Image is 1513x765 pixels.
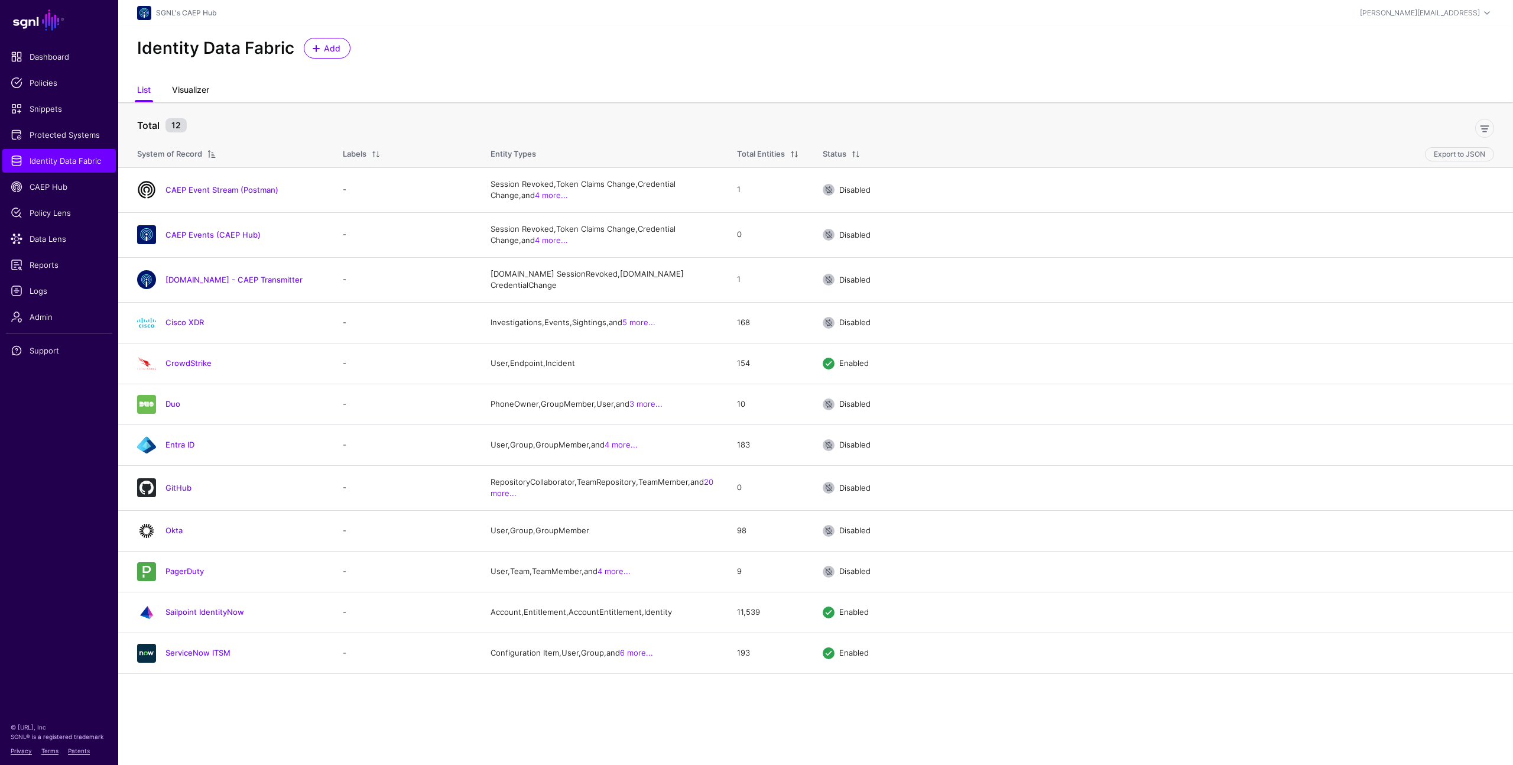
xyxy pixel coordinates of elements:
td: - [331,633,479,673]
td: Session Revoked, Token Claims Change, Credential Change, and [479,167,725,212]
td: Investigations, Events, Sightings, and [479,302,725,343]
span: Add [323,42,342,54]
a: 6 more... [620,648,653,657]
td: - [331,167,479,212]
a: Reports [2,253,116,277]
span: Policies [11,77,108,89]
span: Disabled [839,184,871,194]
td: 1 [725,167,811,212]
a: GitHub [165,483,191,492]
button: Export to JSON [1425,147,1494,161]
img: svg+xml;base64,PHN2ZyB3aWR0aD0iNjQiIGhlaWdodD0iNjQiIHZpZXdCb3g9IjAgMCA2NCA2NCIgZmlsbD0ibm9uZSIgeG... [137,562,156,581]
td: RepositoryCollaborator, TeamRepository, TeamMember, and [479,465,725,510]
a: List [137,80,151,102]
span: Logs [11,285,108,297]
a: Snippets [2,97,116,121]
img: svg+xml;base64,PHN2ZyBoZWlnaHQ9IjE2NzUiIHZpZXdCb3g9Ii0uMyAzLjggOTAwLjMgNTk5LjgiIHdpZHRoPSIyNTAwIi... [137,354,156,373]
span: Dashboard [11,51,108,63]
a: Add [304,38,350,59]
a: Entra ID [165,440,194,449]
a: Data Lens [2,227,116,251]
td: PhoneOwner, GroupMember, User, and [479,384,725,424]
span: Admin [11,311,108,323]
div: [PERSON_NAME][EMAIL_ADDRESS] [1360,8,1480,18]
img: svg+xml;base64,PHN2ZyB3aWR0aD0iMTUwIiBoZWlnaHQ9Ijc5IiB2aWV3Qm94PSIwIDAgMTUwIDc5IiBmaWxsPSJub25lIi... [137,313,156,332]
span: Disabled [839,526,871,535]
a: 5 more... [622,317,655,327]
td: - [331,384,479,424]
a: Policies [2,71,116,95]
img: svg+xml;base64,PHN2ZyB3aWR0aD0iNjQiIGhlaWdodD0iNjQiIHZpZXdCb3g9IjAgMCA2NCA2NCIgZmlsbD0ibm9uZSIgeG... [137,395,156,414]
a: Duo [165,399,180,409]
td: Configuration Item, User, Group, and [479,633,725,673]
a: 4 more... [605,440,638,449]
td: [DOMAIN_NAME] SessionRevoked, [DOMAIN_NAME] CredentialChange [479,257,725,302]
span: Reports [11,259,108,271]
span: CAEP Hub [11,181,108,193]
strong: Total [137,119,160,131]
a: Cisco XDR [165,317,204,327]
td: - [331,302,479,343]
a: 4 more... [535,190,568,200]
a: SGNL [7,7,111,33]
img: svg+xml;base64,PHN2ZyB3aWR0aD0iNjQiIGhlaWdodD0iNjQiIHZpZXdCb3g9IjAgMCA2NCA2NCIgZmlsbD0ibm9uZSIgeG... [137,644,156,663]
span: Data Lens [11,233,108,245]
span: Disabled [839,274,871,284]
span: Identity Data Fabric [11,155,108,167]
td: User, Team, TeamMember, and [479,551,725,592]
td: 98 [725,510,811,551]
td: 183 [725,424,811,465]
a: 3 more... [629,399,663,409]
td: - [331,343,479,384]
h2: Identity Data Fabric [137,38,294,59]
a: Visualizer [172,80,209,102]
td: 154 [725,343,811,384]
td: 0 [725,465,811,510]
td: Session Revoked, Token Claims Change, Credential Change, and [479,212,725,257]
a: ServiceNow ITSM [165,648,230,657]
a: Patents [68,747,90,754]
p: © [URL], Inc [11,722,108,732]
span: Entity Types [491,149,536,158]
a: CrowdStrike [165,358,212,368]
td: 1 [725,257,811,302]
span: Disabled [839,317,871,327]
a: CAEP Events (CAEP Hub) [165,230,261,239]
a: Sailpoint IdentityNow [165,607,244,617]
div: Labels [343,148,366,160]
span: Protected Systems [11,129,108,141]
td: - [331,424,479,465]
a: 4 more... [535,235,568,245]
a: Privacy [11,747,32,754]
img: svg+xml;base64,PHN2ZyB3aWR0aD0iNjQiIGhlaWdodD0iNjQiIHZpZXdCb3g9IjAgMCA2NCA2NCIgZmlsbD0ibm9uZSIgeG... [137,478,156,497]
td: - [331,510,479,551]
td: 10 [725,384,811,424]
td: Account, Entitlement, AccountEntitlement, Identity [479,592,725,633]
div: Status [823,148,846,160]
a: Logs [2,279,116,303]
span: Enabled [839,648,869,657]
a: Protected Systems [2,123,116,147]
span: Disabled [839,566,871,576]
img: svg+xml;base64,PHN2ZyB3aWR0aD0iMzIiIGhlaWdodD0iMzIiIHZpZXdCb3g9IjAgMCAzMiAzMiIgZmlsbD0ibm9uZSIgeG... [137,270,156,289]
td: - [331,465,479,510]
td: User, Endpoint, Incident [479,343,725,384]
td: - [331,551,479,592]
img: svg+xml;base64,PHN2ZyB3aWR0aD0iNDAiIGhlaWdodD0iNDAiIHZpZXdCb3g9IjAgMCA0MCA0MCIgZmlsbD0ibm9uZSIgeG... [137,180,156,199]
a: CAEP Hub [2,175,116,199]
a: [DOMAIN_NAME] - CAEP Transmitter [165,275,303,284]
a: PagerDuty [165,566,204,576]
span: Disabled [839,440,871,449]
a: CAEP Event Stream (Postman) [165,185,278,195]
a: 4 more... [598,566,631,576]
a: Terms [41,747,59,754]
span: Enabled [839,358,869,368]
span: Enabled [839,607,869,617]
a: SGNL's CAEP Hub [156,8,216,17]
p: SGNL® is a registered trademark [11,732,108,741]
span: Disabled [839,482,871,492]
a: Admin [2,305,116,329]
span: Support [11,345,108,356]
td: User, Group, GroupMember, and [479,424,725,465]
a: Dashboard [2,45,116,69]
